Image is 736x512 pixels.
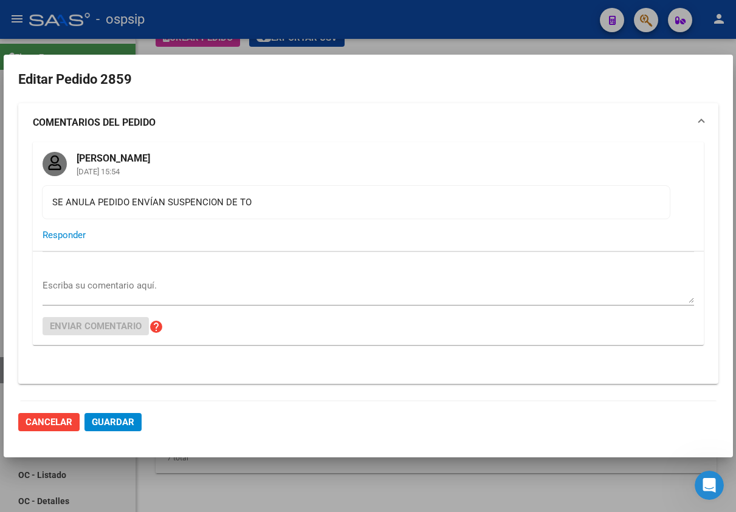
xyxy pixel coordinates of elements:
button: Enviar comentario [43,317,149,335]
mat-expansion-panel-header: COMENTARIOS DEL PEDIDO [18,103,718,142]
h2: Editar Pedido 2859 [18,68,718,91]
button: Guardar [84,413,142,431]
button: Cancelar [18,413,80,431]
mat-card-title: [PERSON_NAME] [67,142,160,165]
iframe: Intercom live chat [695,471,724,500]
span: Guardar [92,417,134,428]
button: Responder [43,224,86,246]
div: SE ANULA PEDIDO ENVÍAN SUSPENCION DE TO [52,196,660,209]
div: COMENTARIOS DEL PEDIDO [18,142,718,384]
strong: COMENTARIOS DEL PEDIDO [33,115,156,130]
mat-icon: help [149,319,163,334]
span: Cancelar [26,417,72,428]
span: Responder [43,230,86,241]
span: Enviar comentario [50,321,142,332]
mat-card-subtitle: [DATE] 15:54 [67,168,160,176]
